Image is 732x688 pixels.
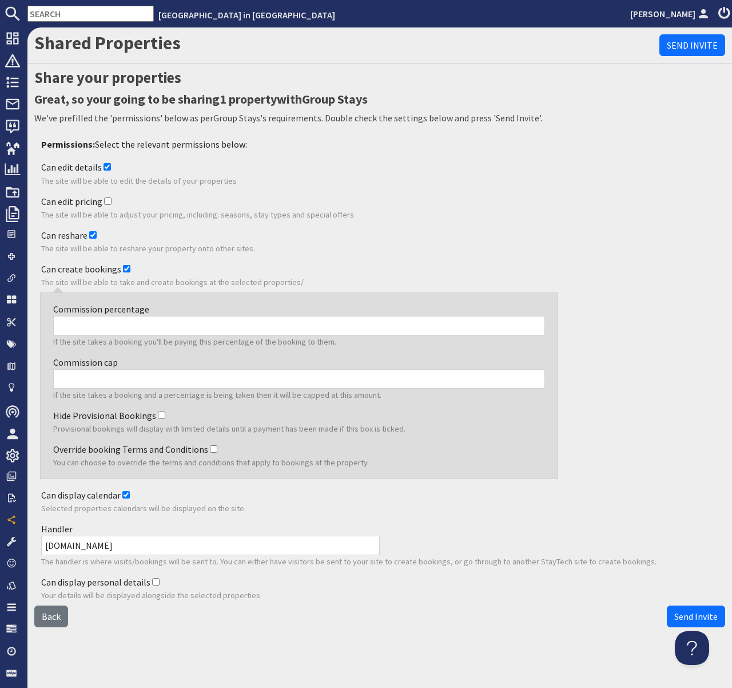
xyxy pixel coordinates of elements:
label: Override booking Terms and Conditions [53,444,208,455]
iframe: Toggle Customer Support [675,631,709,665]
h2: Share your properties [34,69,725,87]
strong: 1 property [220,91,277,107]
span: Group Stays [213,112,260,124]
p: Your details will be displayed alongside the selected properties [41,590,718,602]
p: The handler is where visits/bookings will be sent to. You can either have visitors be sent to you... [41,556,718,568]
label: Can edit pricing [41,196,102,207]
label: Can edit details [41,161,102,173]
label: Can create bookings [41,263,121,275]
p: The site will be able to adjust your pricing, including: seasons, stay types and special offers [41,209,718,222]
p: The site will be able to take and create bookings at the selected properties/ [41,276,718,289]
a: Back [34,606,68,627]
label: Commission cap [53,357,118,368]
p: Select the relevant permissions below: [41,137,718,151]
p: If the site takes a booking you'll be paying this percentage of the booking to them. [53,336,545,349]
label: Hide Provisional Bookings [53,410,156,421]
p: Selected properties calendars will be displayed on the site. [41,503,718,515]
label: Can reshare [41,230,87,241]
label: Can display personal details [41,576,150,588]
p: The site will be able to reshare your property onto other sites. [41,243,718,255]
button: Send Invite [667,606,725,627]
h1: Shared Properties [34,32,659,54]
strong: Group Stays [302,91,368,107]
label: Handler [41,523,73,535]
label: Commission percentage [53,303,149,315]
input: SEARCH [27,6,154,22]
a: Send Invite [659,34,725,56]
p: Provisional bookings will display with limited details until a payment has been made if this box ... [53,423,545,436]
span: Send Invite [674,611,718,622]
a: [PERSON_NAME] [630,7,711,21]
label: Can display calendar [41,489,121,501]
p: We've prefilled the 'permissions' below as per 's requirements. Double check the settings below a... [34,111,725,125]
h3: Great, so your going to be sharing with [34,92,725,106]
a: [GEOGRAPHIC_DATA] in [GEOGRAPHIC_DATA] [158,9,335,21]
p: If the site takes a booking and a percentage is being taken then it will be capped at this amount. [53,389,545,402]
p: The site will be able to edit the details of your properties [41,175,718,188]
strong: Permissions: [41,139,95,150]
p: You can choose to override the terms and conditions that apply to bookings at the property [53,457,545,469]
